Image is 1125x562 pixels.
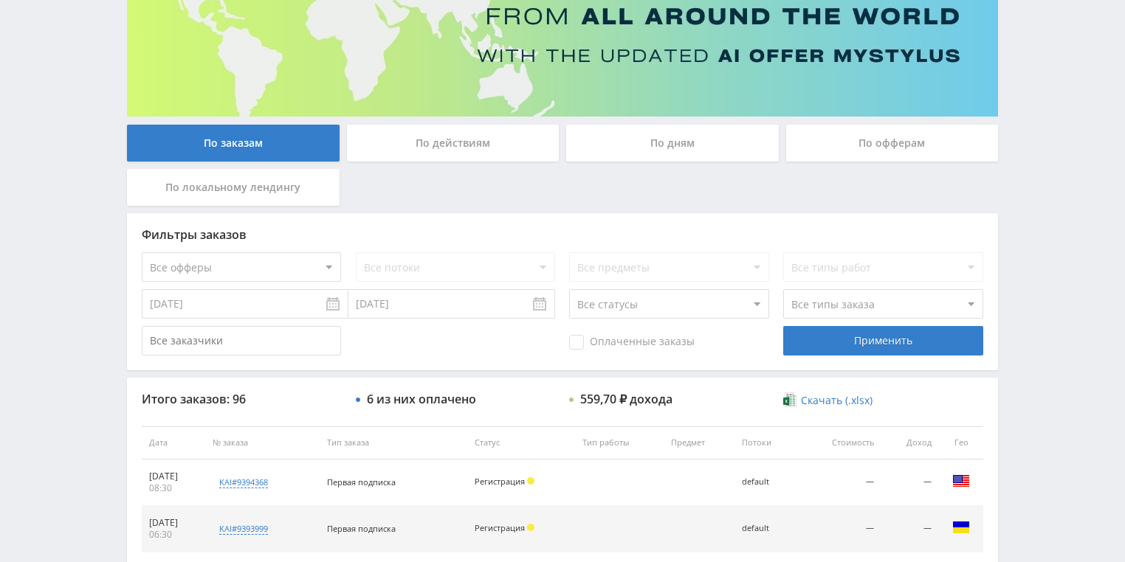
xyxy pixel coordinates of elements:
[742,524,791,533] div: default
[149,482,198,494] div: 08:30
[799,459,881,506] td: —
[801,395,873,406] span: Скачать (.xlsx)
[786,125,999,162] div: По офферам
[881,506,939,552] td: —
[475,476,525,487] span: Регистрация
[664,426,734,459] th: Предмет
[205,426,320,459] th: № заказа
[142,392,341,406] div: Итого заказов: 96
[475,522,525,533] span: Регистрация
[799,506,881,552] td: —
[467,426,575,459] th: Статус
[952,472,970,490] img: usa.png
[149,517,198,529] div: [DATE]
[127,125,340,162] div: По заказам
[327,523,396,534] span: Первая подписка
[142,228,983,241] div: Фильтры заказов
[219,476,268,488] div: kai#9394368
[219,523,268,535] div: kai#9393999
[320,426,467,459] th: Тип заказа
[939,426,983,459] th: Гео
[783,392,796,407] img: xlsx
[734,426,799,459] th: Потоки
[783,393,872,408] a: Скачать (.xlsx)
[149,471,198,482] div: [DATE]
[327,476,396,488] span: Первая подписка
[575,426,664,459] th: Тип работы
[142,326,341,355] input: Все заказчики
[566,125,779,162] div: По дням
[580,392,672,406] div: 559,70 ₽ дохода
[367,392,476,406] div: 6 из них оплачено
[527,477,534,485] span: Холд
[347,125,560,162] div: По действиям
[149,529,198,541] div: 06:30
[783,326,983,355] div: Применить
[799,426,881,459] th: Стоимость
[952,518,970,536] img: ukr.png
[569,335,695,350] span: Оплаченные заказы
[881,426,939,459] th: Доход
[142,426,205,459] th: Дата
[527,524,534,531] span: Холд
[881,459,939,506] td: —
[127,169,340,206] div: По локальному лендингу
[742,477,791,487] div: default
